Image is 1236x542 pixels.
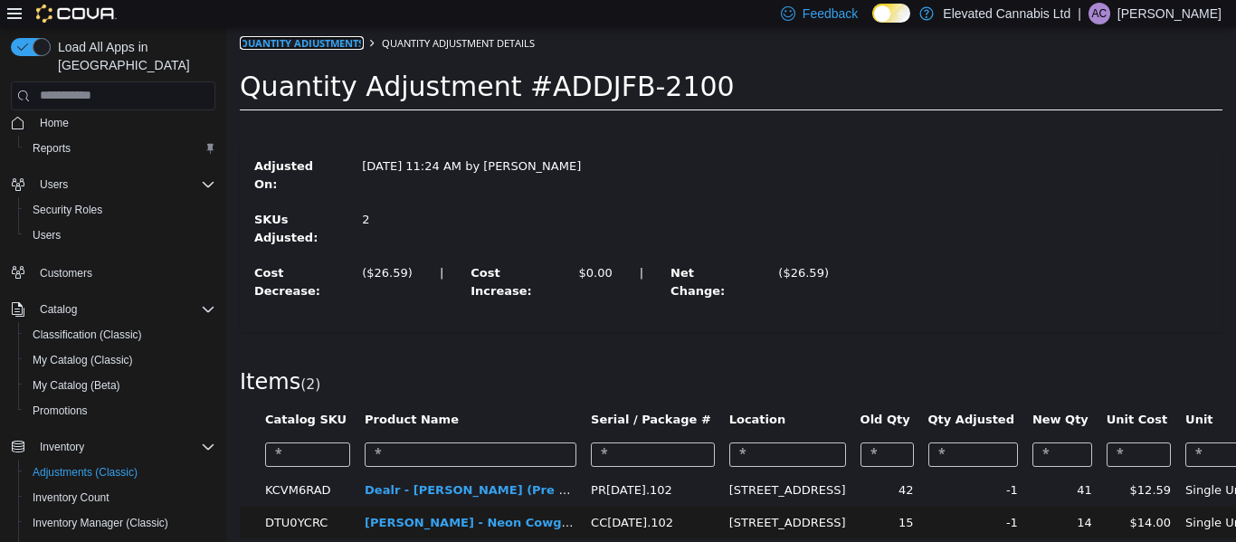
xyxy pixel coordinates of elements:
[25,487,215,509] span: Inventory Count
[18,373,223,398] button: My Catalog (Beta)
[33,465,138,480] span: Adjustments (Classic)
[200,237,231,255] label: |
[138,384,236,402] button: Product Name
[25,199,109,221] a: Security Roles
[25,512,215,534] span: Inventory Manager (Classic)
[25,324,149,346] a: Classification (Classic)
[503,489,620,502] span: [STREET_ADDRESS]
[799,447,873,480] td: 41
[25,199,215,221] span: Security Roles
[40,266,92,281] span: Customers
[952,480,1031,512] td: Single Unit
[138,489,490,502] a: [PERSON_NAME] - Neon Cowgirl Smalls (Flower 3.5g)
[1089,3,1110,24] div: Ashley Carter
[18,398,223,423] button: Promotions
[634,384,688,402] button: Old Qty
[32,447,131,480] td: KCVM6RAD
[872,23,873,24] span: Dark Mode
[25,224,215,246] span: Users
[231,237,338,272] label: Cost Increase:
[365,384,489,402] button: Serial / Package #
[873,480,952,512] td: $14.00
[122,130,368,148] div: [DATE] 11:24 AM by [PERSON_NAME]
[25,461,215,483] span: Adjustments (Classic)
[156,9,309,23] span: Quantity Adjustment Details
[627,480,695,512] td: 15
[33,228,61,242] span: Users
[357,480,496,512] td: CC[DATE].102
[33,490,109,505] span: Inventory Count
[33,353,133,367] span: My Catalog (Classic)
[959,384,990,402] button: Unit
[25,487,117,509] a: Inventory Count
[33,174,75,195] button: Users
[18,322,223,347] button: Classification (Classic)
[803,5,858,23] span: Feedback
[40,116,69,130] span: Home
[33,299,84,320] button: Catalog
[4,297,223,322] button: Catalog
[14,9,138,23] a: Quantity Adjustments
[25,400,215,422] span: Promotions
[33,203,102,217] span: Security Roles
[33,174,215,195] span: Users
[25,512,176,534] a: Inventory Manager (Classic)
[33,299,215,320] span: Catalog
[25,138,215,159] span: Reports
[18,485,223,510] button: Inventory Count
[25,324,215,346] span: Classification (Classic)
[138,456,423,470] a: Dealr - [PERSON_NAME] (Pre Rolls 5x 0.5g)
[74,349,94,366] small: ( )
[33,261,215,283] span: Customers
[18,460,223,485] button: Adjustments (Classic)
[872,4,910,23] input: Dark Mode
[18,347,223,373] button: My Catalog (Classic)
[880,384,945,402] button: Unit Cost
[25,138,78,159] a: Reports
[25,375,215,396] span: My Catalog (Beta)
[1078,3,1081,24] p: |
[952,447,1031,480] td: Single Unit
[14,184,122,219] label: SKUs Adjusted:
[873,447,952,480] td: $12.59
[36,5,117,23] img: Cova
[33,436,215,458] span: Inventory
[353,237,386,255] div: $0.00
[14,43,509,75] span: Quantity Adjustment #ADDJFB-2100
[943,3,1070,24] p: Elevated Cannabis Ltd
[39,384,124,402] button: Catalog SKU
[80,349,89,366] span: 2
[25,375,128,396] a: My Catalog (Beta)
[503,456,620,470] span: [STREET_ADDRESS]
[33,111,215,134] span: Home
[695,480,799,512] td: -1
[18,510,223,536] button: Inventory Manager (Classic)
[40,440,84,454] span: Inventory
[25,349,140,371] a: My Catalog (Classic)
[33,141,71,156] span: Reports
[33,262,100,284] a: Customers
[4,434,223,460] button: Inventory
[40,302,77,317] span: Catalog
[25,461,145,483] a: Adjustments (Classic)
[1117,3,1222,24] p: [PERSON_NAME]
[33,436,91,458] button: Inventory
[4,259,223,285] button: Customers
[25,400,95,422] a: Promotions
[18,197,223,223] button: Security Roles
[799,480,873,512] td: 14
[40,177,68,192] span: Users
[18,136,223,161] button: Reports
[4,172,223,197] button: Users
[33,112,76,134] a: Home
[14,130,122,166] label: Adjusted On:
[1092,3,1108,24] span: AC
[400,237,431,255] label: |
[51,38,215,74] span: Load All Apps in [GEOGRAPHIC_DATA]
[357,447,496,480] td: PR[DATE].102
[806,384,866,402] button: New Qty
[136,184,272,202] div: 2
[4,109,223,136] button: Home
[695,447,799,480] td: -1
[431,237,538,272] label: Net Change:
